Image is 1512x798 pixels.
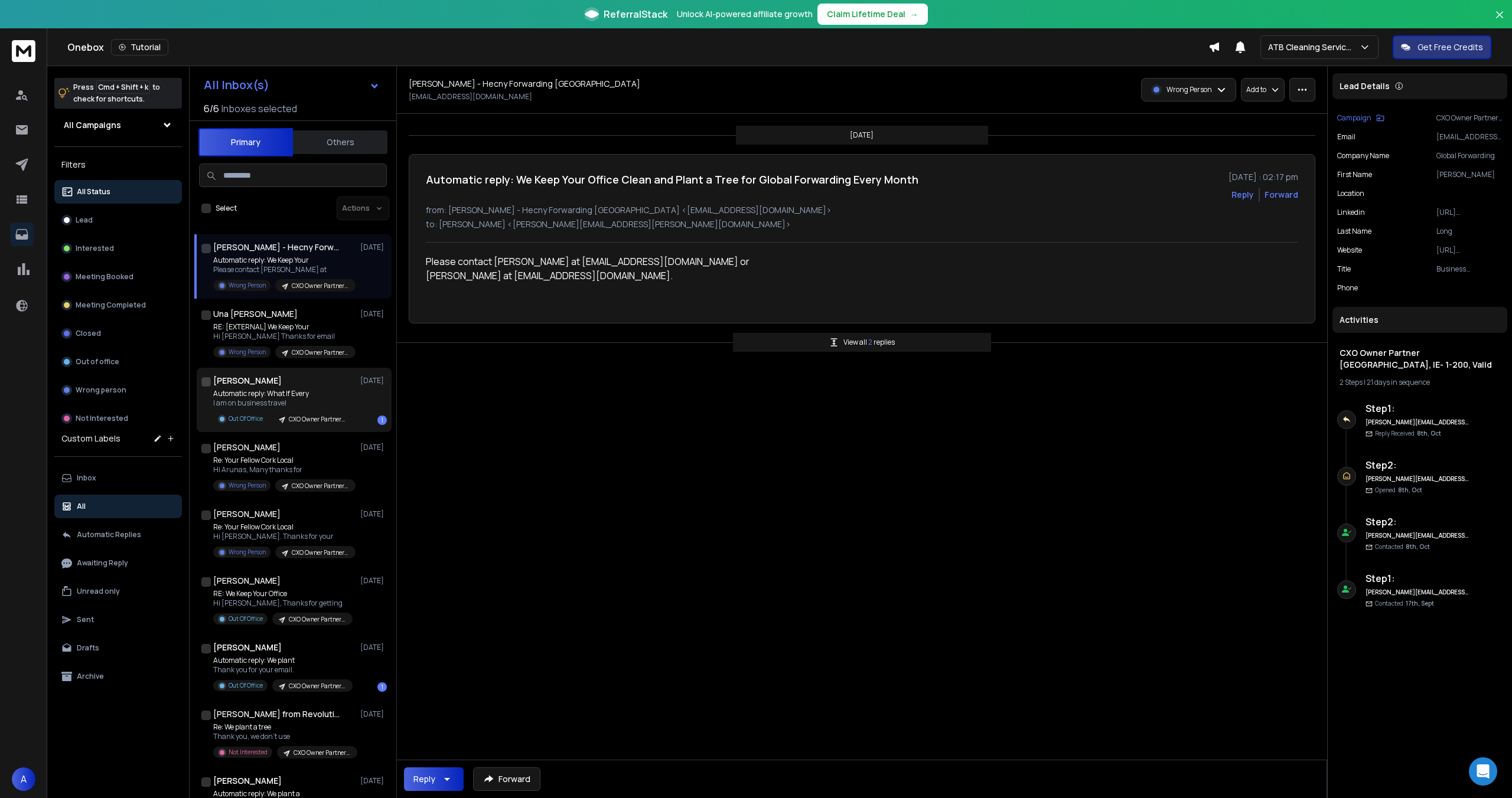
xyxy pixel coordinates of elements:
[1337,189,1364,198] p: location
[213,732,355,741] p: Thank you, we don't use
[1436,113,1503,123] p: CXO Owner Partner [GEOGRAPHIC_DATA], IE- 1-200, Valid
[54,113,182,137] button: All Campaigns
[1337,264,1351,274] p: title
[604,7,667,21] span: ReferralStack
[1332,307,1507,333] div: Activities
[213,241,343,253] h1: [PERSON_NAME] - Hecny Forwarding [GEOGRAPHIC_DATA]
[404,767,464,791] button: Reply
[54,293,182,317] button: Meeting Completed
[216,204,237,213] label: Select
[61,433,120,444] h3: Custom Labels
[1375,542,1430,551] p: Contacted
[229,481,266,490] p: Wrong Person
[1340,378,1500,387] div: |
[76,215,93,225] p: Lead
[1340,377,1363,387] span: 2 Steps
[292,282,348,290] p: CXO Owner Partner [GEOGRAPHIC_DATA], IE- 1-200, Valid
[229,548,266,557] p: Wrong Person
[213,332,355,341] p: Hi [PERSON_NAME] Thanks for email
[677,8,813,20] p: Unlock AI-powered affiliate growth
[426,171,918,188] h1: Automatic reply: We Keep Your Office Clean and Plant a Tree for Global Forwarding Every Month
[843,338,895,347] p: View all replies
[54,156,182,173] h3: Filters
[1340,80,1390,92] p: Lead Details
[426,218,1298,230] p: to: [PERSON_NAME] <[PERSON_NAME][EMAIL_ADDRESS][PERSON_NAME][DOMAIN_NAME]>
[473,767,540,791] button: Forward
[54,466,182,490] button: Inbox
[213,441,281,453] h1: [PERSON_NAME]
[213,322,355,332] p: RE: [EXTERNAL] We Keep Your
[1436,170,1503,179] p: [PERSON_NAME]
[1337,151,1389,161] p: Company Name
[292,348,348,357] p: CXO Owner Partner [GEOGRAPHIC_DATA], IE- 1-200, Valid
[850,130,874,140] p: [DATE]
[294,748,350,757] p: CXO Owner Partner [GEOGRAPHIC_DATA], IE- 1-200, Valid
[73,81,160,105] p: Press to check for shortcuts.
[360,576,387,586] p: [DATE]
[76,244,114,253] p: Interested
[76,414,128,423] p: Not Interested
[413,773,435,785] div: Reply
[1393,35,1491,59] button: Get Free Credits
[1337,113,1384,123] button: Campaign
[1337,227,1371,236] p: Last Name
[426,254,780,306] div: Please contact [PERSON_NAME] at [EMAIL_ADDRESS][DOMAIN_NAME] or [PERSON_NAME] at [EMAIL_ADDRESS][...
[409,78,640,90] h1: [PERSON_NAME] - Hecny Forwarding [GEOGRAPHIC_DATA]
[213,256,355,265] p: Automatic reply: We Keep Your
[221,102,297,116] h3: Inboxes selected
[213,575,281,587] h1: [PERSON_NAME]
[204,102,219,116] span: 6 / 6
[360,443,387,452] p: [DATE]
[213,665,353,675] p: Thank you for your email.
[868,337,874,347] span: 2
[67,39,1208,55] div: Onebox
[213,532,355,541] p: Hi [PERSON_NAME]. Thanks for your
[1436,264,1503,274] p: Business Development Manager
[194,73,389,97] button: All Inbox(s)
[229,681,263,690] p: Out Of Office
[77,473,96,483] p: Inbox
[1366,401,1469,416] h6: Step 1 :
[76,272,133,282] p: Meeting Booked
[377,416,387,425] div: 1
[213,598,353,608] p: Hi [PERSON_NAME], Thanks for getting
[1231,189,1254,201] button: Reply
[1265,189,1298,201] div: Forward
[213,389,353,398] p: Automatic reply: What If Every
[360,243,387,252] p: [DATE]
[76,357,119,367] p: Out of office
[1337,113,1371,123] p: Campaign
[54,523,182,547] button: Automatic Replies
[111,39,168,55] button: Tutorial
[213,456,355,465] p: Re: Your Fellow Cork Local
[289,415,346,424] p: CXO Owner Partner [GEOGRAPHIC_DATA], IE- 1-200, Valid
[910,8,918,20] span: →
[54,580,182,603] button: Unread only
[12,767,35,791] button: A
[1366,571,1469,586] h6: Step 1 :
[1337,246,1362,255] p: website
[1268,41,1359,53] p: ATB Cleaning Services
[229,281,266,290] p: Wrong Person
[1406,542,1430,551] span: 8th, Oct
[54,208,182,232] button: Lead
[1246,85,1266,94] p: Add to
[198,128,293,156] button: Primary
[1337,132,1355,142] p: Email
[360,376,387,385] p: [DATE]
[213,508,281,520] h1: [PERSON_NAME]
[213,589,353,598] p: RE: We Keep Your Office
[54,265,182,289] button: Meeting Booked
[1166,85,1212,94] p: Wrong Person
[54,350,182,374] button: Out of office
[289,682,346,691] p: CXO Owner Partner [GEOGRAPHIC_DATA], IE- 1-200, Valid
[1436,151,1503,161] p: Global Forwarding
[409,92,532,102] p: [EMAIL_ADDRESS][DOMAIN_NAME]
[360,776,387,786] p: [DATE]
[1337,208,1365,217] p: linkedin
[64,119,121,131] h1: All Campaigns
[77,502,86,511] p: All
[1417,41,1483,53] p: Get Free Credits
[1367,377,1430,387] span: 21 days in sequence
